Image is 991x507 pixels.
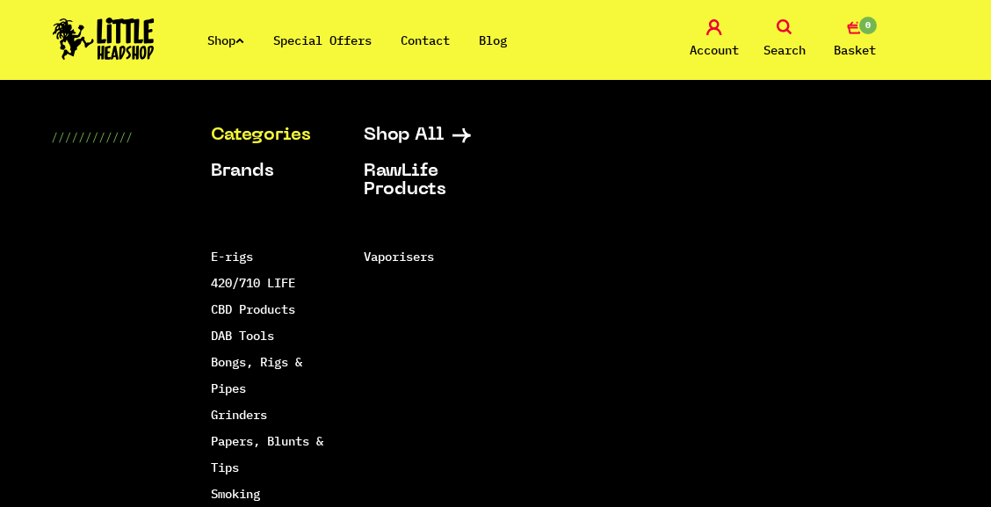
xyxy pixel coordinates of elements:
a: DAB Tools [211,328,274,344]
span: Basket [834,40,876,61]
a: 420/710 LIFE [211,275,295,291]
a: Shop [207,33,244,48]
a: RawLife Products [364,163,490,199]
a: Shop All [364,127,490,145]
a: Bongs, Rigs & Pipes [211,354,302,396]
a: Contact [401,33,450,48]
a: Grinders [211,407,267,423]
a: Special Offers [273,33,372,48]
a: CBD Products [211,301,295,317]
a: Search [754,19,815,61]
a: Blog [479,33,507,48]
a: Vaporisers [364,249,434,264]
span: 0 [857,15,879,36]
a: E-rigs [211,249,253,264]
a: Categories [211,127,337,145]
a: Papers, Blunts & Tips [211,433,323,475]
span: Search [763,40,806,61]
span: Account [690,40,739,61]
a: Brands [211,163,337,181]
img: Little Head Shop Logo [53,18,155,60]
a: 0 Basket [824,19,886,61]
